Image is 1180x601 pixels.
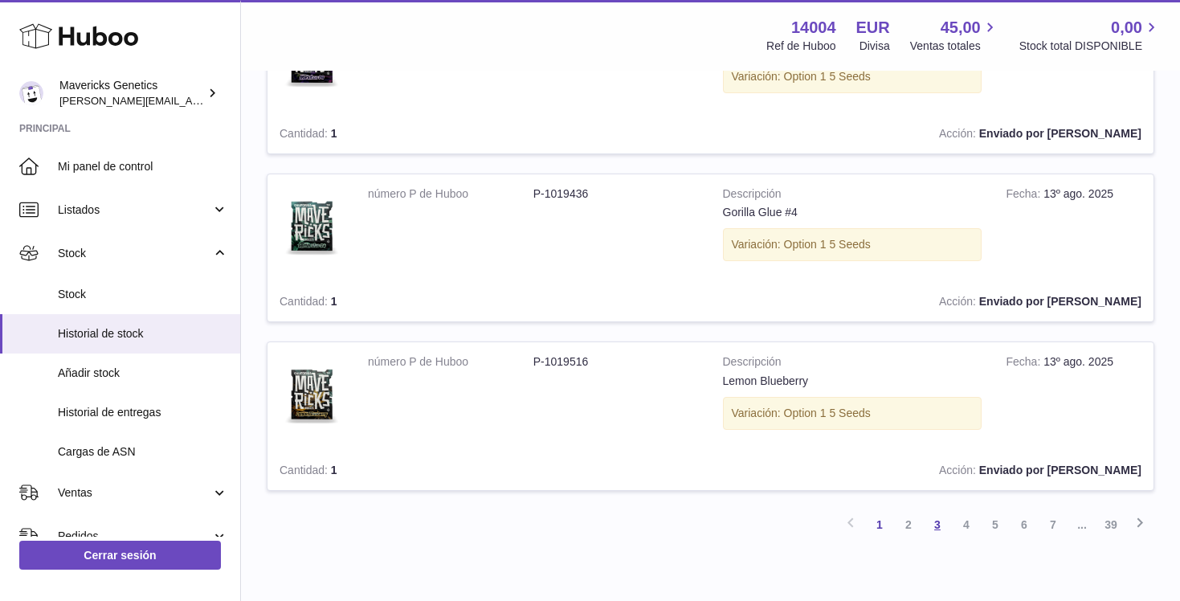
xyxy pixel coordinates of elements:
[723,397,982,430] div: Variación: Option 1 5 Seeds
[267,114,427,153] td: 1
[723,228,982,261] div: Variación: Option 1 5 Seeds
[58,366,228,381] span: Añadir stock
[58,485,211,501] span: Ventas
[368,186,533,202] dt: número P de Huboo
[941,17,981,39] span: 45,00
[58,159,228,174] span: Mi panel de control
[766,39,835,54] div: Ref de Huboo
[723,186,982,206] strong: Descripción
[368,354,533,370] dt: número P de Huboo
[856,17,890,39] strong: EUR
[952,510,981,539] a: 4
[58,287,228,302] span: Stock
[939,127,979,144] strong: Acción
[58,246,211,261] span: Stock
[1111,17,1142,39] span: 0,00
[894,510,923,539] a: 2
[58,529,211,544] span: Pedidos
[910,39,999,54] span: Ventas totales
[1010,510,1039,539] a: 6
[1006,187,1043,204] strong: Fecha
[723,354,982,374] strong: Descripción
[267,282,427,321] td: 1
[859,39,890,54] div: Divisa
[59,78,204,108] div: Mavericks Genetics
[711,174,994,283] td: Gorilla Glue #4
[19,81,43,105] img: pablo@mavericksgenetics.com
[19,541,221,570] a: Cerrar sesión
[59,94,322,107] span: [PERSON_NAME][EMAIL_ADDRESS][DOMAIN_NAME]
[58,326,228,341] span: Historial de stock
[280,354,344,435] img: Lemon-Blueberry.png
[533,186,699,202] dd: P-1019436
[280,295,331,312] strong: Cantidad
[865,510,894,539] a: 1
[1019,39,1161,54] span: Stock total DISPONIBLE
[979,127,1141,140] strong: Enviado por [PERSON_NAME]
[979,464,1141,476] strong: Enviado por [PERSON_NAME]
[910,17,999,54] a: 45,00 Ventas totales
[939,464,979,480] strong: Acción
[1096,510,1125,539] a: 39
[280,464,331,480] strong: Cantidad
[267,451,427,490] td: 1
[994,342,1153,451] td: 13º ago. 2025
[994,174,1153,283] td: 13º ago. 2025
[979,295,1141,308] strong: Enviado por [PERSON_NAME]
[533,354,699,370] dd: P-1019516
[981,510,1010,539] a: 5
[923,510,952,539] a: 3
[58,444,228,460] span: Cargas de ASN
[1006,355,1043,372] strong: Fecha
[723,60,982,93] div: Variación: Option 1 5 Seeds
[1068,510,1096,539] span: ...
[280,186,344,267] img: Gorilla-Glue.png
[711,342,994,451] td: Lemon Blueberry
[280,127,331,144] strong: Cantidad
[939,295,979,312] strong: Acción
[1039,510,1068,539] a: 7
[58,202,211,218] span: Listados
[1019,17,1161,54] a: 0,00 Stock total DISPONIBLE
[58,405,228,420] span: Historial de entregas
[791,17,836,39] strong: 14004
